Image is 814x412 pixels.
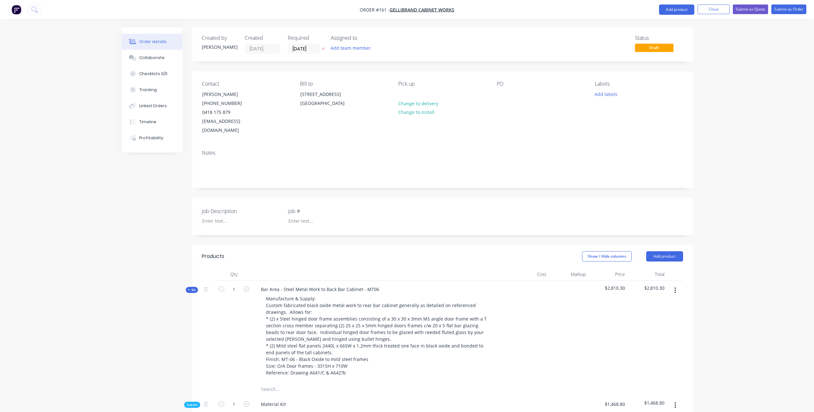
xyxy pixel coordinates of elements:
button: Submit as Order [771,4,806,14]
div: Labels [595,81,683,87]
div: [PERSON_NAME] [202,90,255,99]
button: Profitability [122,130,183,146]
div: Cost [510,268,549,281]
div: Products [202,253,224,260]
label: Job # [288,207,368,215]
button: Add product [646,251,683,262]
img: Factory [12,5,21,14]
div: Profitability [139,135,163,141]
div: Material Kit [256,399,291,409]
span: $1,468.80 [591,401,625,408]
button: Timeline [122,114,183,130]
label: Job Description [202,207,282,215]
div: [EMAIL_ADDRESS][DOMAIN_NAME] [202,117,255,135]
div: Created [245,35,280,41]
div: Linked Orders [139,103,167,109]
span: Sub-kit [187,402,198,407]
button: Change to install [395,108,438,116]
button: Close [698,4,730,14]
button: Checklists 0/0 [122,66,183,82]
div: PO [497,81,585,87]
span: $2,810.30 [630,285,664,291]
button: Submit as Quote [733,4,768,14]
button: Add labels [591,90,621,98]
button: Add product [659,4,694,15]
span: Draft [635,44,673,52]
div: Notes [202,150,683,156]
button: Linked Orders [122,98,183,114]
div: Manufacture & Supply: Custom fabricated black oxide metal work to rear bar cabinet generally as d... [261,294,497,377]
div: Qty [215,268,253,281]
button: Add team member [331,44,374,52]
div: Status [635,35,683,41]
div: Markup [549,268,588,281]
div: Price [588,268,628,281]
div: Pick up [398,81,486,87]
div: Total [628,268,667,281]
div: Order details [139,39,167,45]
button: Kit [186,287,198,293]
div: Tracking [139,87,157,93]
div: Checklists 0/0 [139,71,167,77]
div: [PHONE_NUMBER] [202,99,255,108]
div: [GEOGRAPHIC_DATA] [300,99,354,108]
div: Bill to [300,81,388,87]
span: $2,810.30 [591,285,625,291]
button: Add team member [327,44,374,52]
div: Assigned to [331,35,395,41]
span: $1,468.80 [630,399,664,406]
button: Show / Hide columns [582,251,632,262]
span: Order #161 - [360,7,390,13]
div: [PERSON_NAME] [202,44,237,50]
div: Required [288,35,323,41]
a: Gellibrand Cabinet Works [390,7,454,13]
button: Change to delivery [395,99,441,107]
div: Created by [202,35,237,41]
button: Collaborate [122,50,183,66]
div: 0418 175 879 [202,108,255,117]
button: Tracking [122,82,183,98]
span: Kit [188,288,196,292]
div: [PERSON_NAME][PHONE_NUMBER]0418 175 879[EMAIL_ADDRESS][DOMAIN_NAME] [197,90,261,135]
div: [STREET_ADDRESS] [300,90,354,99]
div: Bar Area - Steel Metal Work to Back Bar Cabinet - MT06 [256,285,384,294]
div: Contact [202,81,290,87]
button: Order details [122,34,183,50]
input: Search... [261,383,389,396]
div: Timeline [139,119,156,125]
div: [STREET_ADDRESS][GEOGRAPHIC_DATA] [295,90,359,110]
div: Collaborate [139,55,165,61]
